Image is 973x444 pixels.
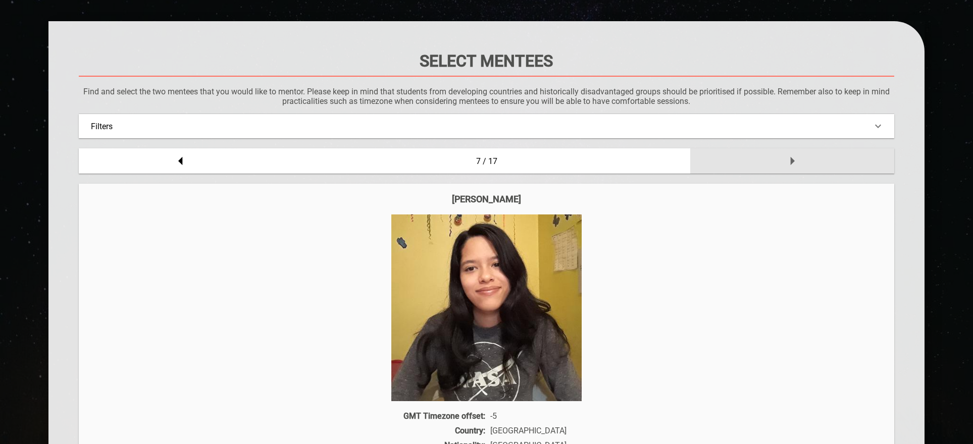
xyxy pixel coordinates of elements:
[79,114,894,138] div: Filters
[89,194,884,204] div: [PERSON_NAME]
[488,426,884,435] div: [GEOGRAPHIC_DATA]
[91,122,882,131] div: Filters
[79,87,894,106] p: Find and select the two mentees that you would like to mentor. Please keep in mind that students ...
[488,411,884,421] div: -5
[283,148,690,174] div: 7 / 17
[89,411,488,421] div: GMT Timezone offset:
[89,426,488,435] div: Country:
[79,51,894,71] h1: Select Mentees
